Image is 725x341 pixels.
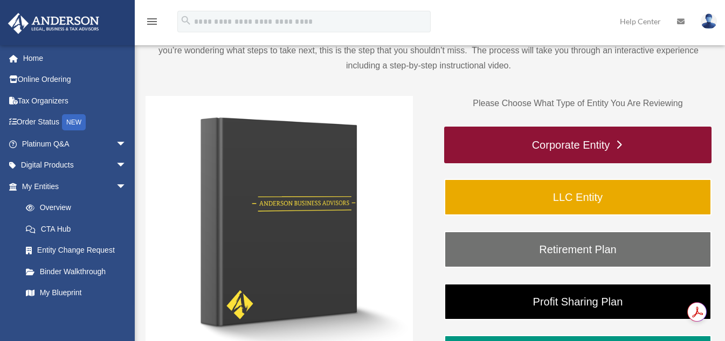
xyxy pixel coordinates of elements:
[116,133,137,155] span: arrow_drop_down
[444,283,712,320] a: Profit Sharing Plan
[8,47,143,69] a: Home
[444,127,712,163] a: Corporate Entity
[8,112,143,134] a: Order StatusNEW
[15,240,143,261] a: Entity Change Request
[444,179,712,215] a: LLC Entity
[116,155,137,177] span: arrow_drop_down
[146,28,712,73] p: Congratulations on creating your new entity. Please follow the link below to gain exclusive acces...
[146,19,158,28] a: menu
[444,231,712,268] a: Retirement Plan
[180,15,192,26] i: search
[8,90,143,112] a: Tax Organizers
[8,133,143,155] a: Platinum Q&Aarrow_drop_down
[15,303,143,325] a: Tax Due Dates
[8,176,143,197] a: My Entitiesarrow_drop_down
[62,114,86,130] div: NEW
[116,176,137,198] span: arrow_drop_down
[8,69,143,91] a: Online Ordering
[444,96,712,111] p: Please Choose What Type of Entity You Are Reviewing
[15,261,137,282] a: Binder Walkthrough
[15,218,143,240] a: CTA Hub
[15,197,143,219] a: Overview
[146,15,158,28] i: menu
[701,13,717,29] img: User Pic
[5,13,102,34] img: Anderson Advisors Platinum Portal
[8,155,143,176] a: Digital Productsarrow_drop_down
[15,282,143,304] a: My Blueprint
